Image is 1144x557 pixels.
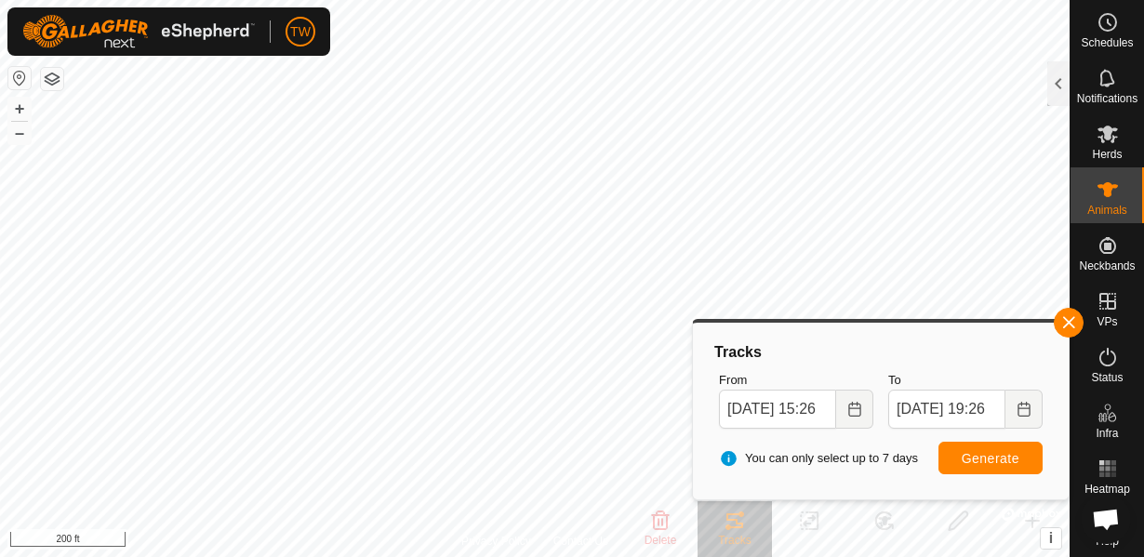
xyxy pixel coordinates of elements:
[1077,93,1137,104] span: Notifications
[8,67,31,89] button: Reset Map
[719,371,873,390] label: From
[41,68,63,90] button: Map Layers
[719,449,918,468] span: You can only select up to 7 days
[962,451,1019,466] span: Generate
[1091,372,1123,383] span: Status
[938,442,1043,474] button: Generate
[8,98,31,120] button: +
[1005,390,1043,429] button: Choose Date
[1049,530,1053,546] span: i
[461,533,531,550] a: Privacy Policy
[1041,528,1061,549] button: i
[8,122,31,144] button: –
[1096,536,1119,547] span: Help
[1079,260,1135,272] span: Neckbands
[1087,205,1127,216] span: Animals
[1092,149,1122,160] span: Herds
[290,22,311,42] span: TW
[1071,502,1144,554] a: Help
[888,371,1043,390] label: To
[836,390,873,429] button: Choose Date
[1084,484,1130,495] span: Heatmap
[1081,37,1133,48] span: Schedules
[22,15,255,48] img: Gallagher Logo
[1096,428,1118,439] span: Infra
[553,533,608,550] a: Contact Us
[1081,494,1131,544] div: Open chat
[712,341,1050,364] div: Tracks
[1097,316,1117,327] span: VPs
